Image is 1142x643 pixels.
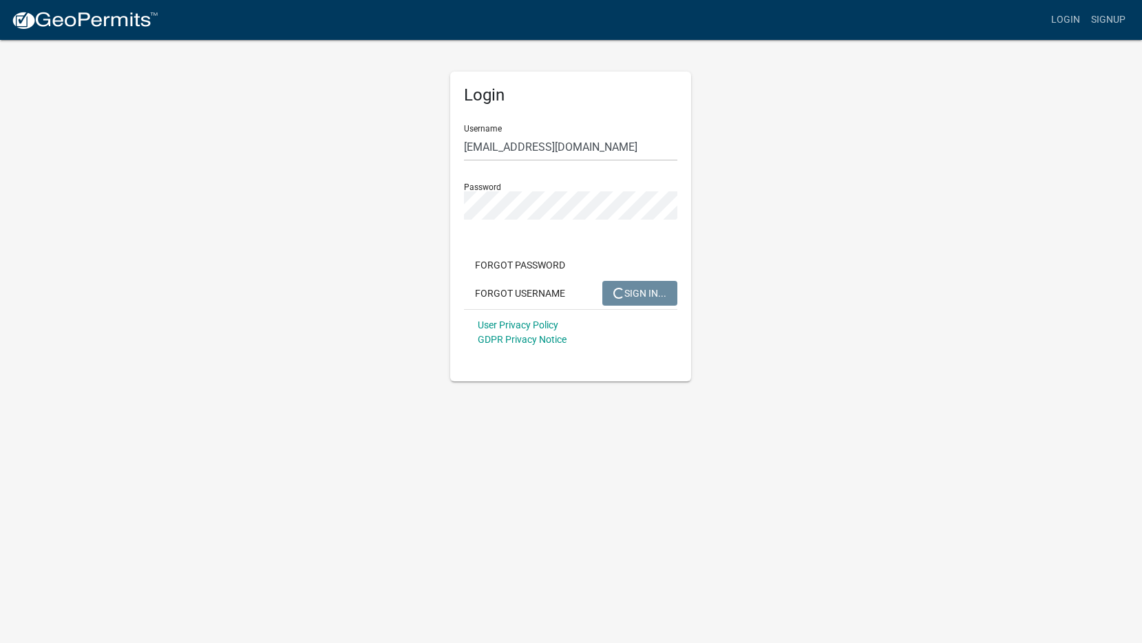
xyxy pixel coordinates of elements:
a: Login [1046,7,1086,33]
span: SIGN IN... [613,287,666,298]
button: Forgot Password [464,253,576,277]
h5: Login [464,85,677,105]
button: Forgot Username [464,281,576,306]
a: User Privacy Policy [478,319,558,330]
button: SIGN IN... [602,281,677,306]
a: Signup [1086,7,1131,33]
a: GDPR Privacy Notice [478,334,567,345]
